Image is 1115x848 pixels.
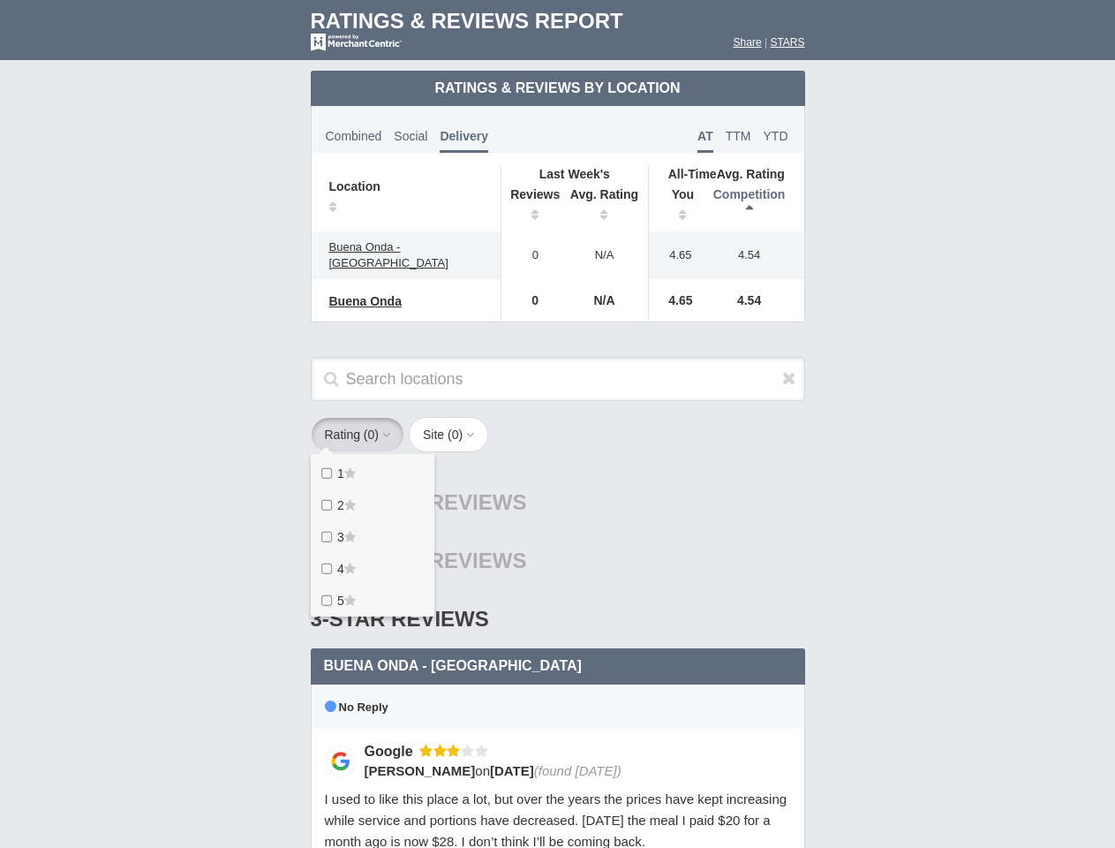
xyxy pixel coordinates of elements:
[312,166,501,231] th: Location: activate to sort column ascending
[726,129,751,143] span: TTM
[320,237,492,274] a: Buena Onda - [GEOGRAPHIC_DATA]
[561,279,649,322] td: N/A
[649,231,704,279] td: 4.65
[325,700,388,714] span: No Reply
[704,182,804,231] th: Competition: activate to sort column descending
[365,742,419,761] div: Google
[311,532,805,590] div: No 2-Star Reviews
[394,129,427,143] span: Social
[765,36,767,49] span: |
[337,562,344,576] span: 4
[365,761,780,780] div: on
[649,166,804,182] th: Avg. Rating
[320,291,411,312] a: Buena Onda
[704,279,804,322] td: 4.54
[649,279,704,322] td: 4.65
[501,182,561,231] th: Reviews: activate to sort column ascending
[452,428,459,442] span: 0
[311,71,805,106] td: Ratings & Reviews by Location
[501,279,561,322] td: 0
[561,231,649,279] td: N/A
[770,36,804,49] a: STARS
[311,473,805,532] div: No 1-Star Reviews
[337,466,344,481] span: 1
[734,36,762,49] a: Share
[534,763,622,778] span: (found [DATE])
[368,428,375,442] span: 0
[337,594,344,608] span: 5
[337,498,344,512] span: 2
[337,530,344,544] span: 3
[490,763,534,778] span: [DATE]
[409,417,488,452] button: Site (0)
[329,240,448,269] span: Buena Onda - [GEOGRAPHIC_DATA]
[561,182,649,231] th: Avg. Rating: activate to sort column ascending
[329,294,402,308] span: Buena Onda
[326,129,382,143] span: Combined
[311,590,805,648] div: 3-Star Reviews
[311,417,405,452] button: Rating (0)
[324,658,582,673] span: Buena Onda - [GEOGRAPHIC_DATA]
[668,167,717,181] span: All-Time
[501,231,561,279] td: 0
[365,763,476,778] span: [PERSON_NAME]
[704,231,804,279] td: 4.54
[311,34,402,51] img: mc-powered-by-logo-white-103.png
[501,166,648,182] th: Last Week's
[764,129,788,143] span: YTD
[440,129,487,153] span: Delivery
[697,129,713,153] span: AT
[649,182,704,231] th: You: activate to sort column ascending
[325,746,356,776] img: Google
